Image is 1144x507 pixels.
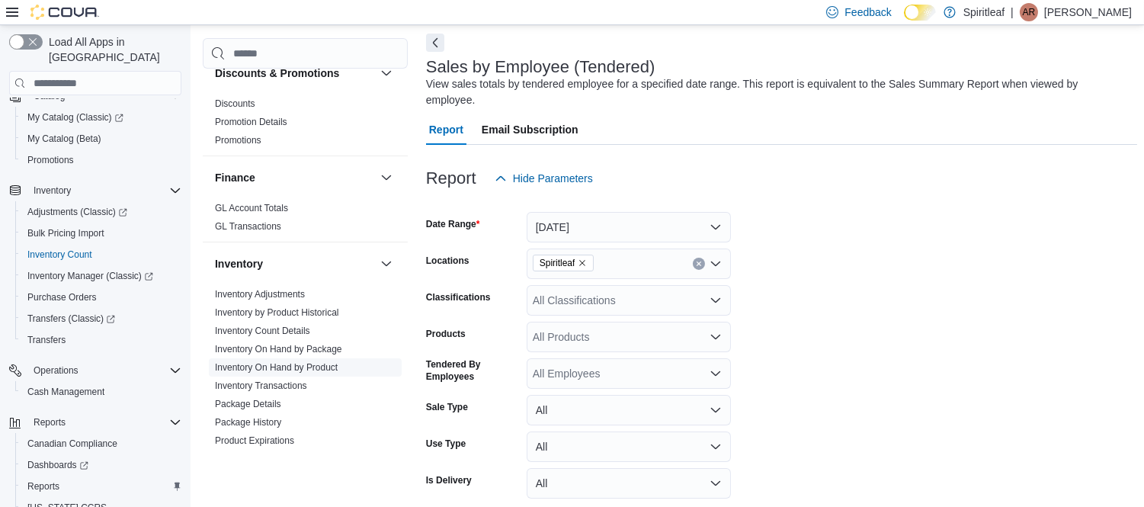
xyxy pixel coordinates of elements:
a: Promotion Details [215,117,287,127]
label: Classifications [426,291,491,303]
span: Reports [27,413,181,432]
a: Inventory On Hand by Product [215,362,338,373]
span: Load All Apps in [GEOGRAPHIC_DATA] [43,34,181,65]
span: Spiritleaf [533,255,594,271]
span: Inventory On Hand by Package [215,343,342,355]
span: Adjustments (Classic) [21,203,181,221]
a: Adjustments (Classic) [21,203,133,221]
button: Reports [27,413,72,432]
span: Inventory Count Details [215,325,310,337]
span: Transfers (Classic) [27,313,115,325]
span: Adjustments (Classic) [27,206,127,218]
button: Reports [15,476,187,497]
a: My Catalog (Classic) [21,108,130,127]
span: Spiritleaf [540,255,575,271]
button: Open list of options [710,258,722,270]
label: Tendered By Employees [426,358,521,383]
label: Sale Type [426,401,468,413]
span: Inventory by Product Historical [215,306,339,319]
span: Transfers [21,331,181,349]
span: My Catalog (Classic) [27,111,123,124]
a: GL Transactions [215,221,281,232]
a: Adjustments (Classic) [15,201,187,223]
span: Reports [34,416,66,428]
a: Inventory On Hand by Package [215,344,342,355]
span: My Catalog (Classic) [21,108,181,127]
a: Inventory Adjustments [215,289,305,300]
span: Package Details [215,398,281,410]
button: Canadian Compliance [15,433,187,454]
span: Feedback [844,5,891,20]
a: Canadian Compliance [21,435,123,453]
h3: Discounts & Promotions [215,66,339,81]
span: Inventory Manager (Classic) [27,270,153,282]
span: Discounts [215,98,255,110]
span: Product Expirations [215,435,294,447]
a: Purchase Orders [21,288,103,306]
button: Remove Spiritleaf from selection in this group [578,258,587,268]
span: Promotions [27,154,74,166]
label: Locations [426,255,469,267]
button: Inventory [27,181,77,200]
a: Inventory Transactions [215,380,307,391]
button: Next [426,34,444,52]
button: Finance [377,168,396,187]
a: Reports [21,477,66,496]
label: Use Type [426,438,466,450]
button: Open list of options [710,331,722,343]
span: Canadian Compliance [21,435,181,453]
a: Cash Management [21,383,111,401]
span: Cash Management [27,386,104,398]
button: Open list of options [710,294,722,306]
h3: Sales by Employee (Tendered) [426,58,655,76]
a: Inventory Count [21,245,98,264]
button: Discounts & Promotions [377,64,396,82]
span: Purchase Orders [27,291,97,303]
span: My Catalog (Beta) [21,130,181,148]
a: Dashboards [15,454,187,476]
button: All [527,432,731,462]
label: Products [426,328,466,340]
h3: Report [426,169,476,188]
span: Inventory On Hand by Product [215,361,338,374]
input: Dark Mode [904,5,936,21]
span: Email Subscription [482,114,578,145]
button: Inventory Count [15,244,187,265]
span: Inventory Transactions [215,380,307,392]
a: Package History [215,417,281,428]
button: Inventory [3,180,187,201]
span: Reports [21,477,181,496]
button: Hide Parameters [489,163,599,194]
a: Transfers (Classic) [21,310,121,328]
span: Purchase Orders [21,288,181,306]
span: Inventory Count [27,249,92,261]
span: AR [1023,3,1036,21]
div: Discounts & Promotions [203,95,408,156]
a: Dashboards [21,456,95,474]
a: Bulk Pricing Import [21,224,111,242]
h3: Inventory [215,256,263,271]
span: Inventory Manager (Classic) [21,267,181,285]
a: Discounts [215,98,255,109]
button: Transfers [15,329,187,351]
button: Inventory [377,255,396,273]
span: Inventory Adjustments [215,288,305,300]
span: Reports [27,480,59,493]
span: Dashboards [27,459,88,471]
span: Hide Parameters [513,171,593,186]
label: Date Range [426,218,480,230]
div: View sales totals by tendered employee for a specified date range. This report is equivalent to t... [426,76,1130,108]
p: [PERSON_NAME] [1044,3,1132,21]
p: | [1011,3,1014,21]
h3: Finance [215,170,255,185]
span: Promotion Details [215,116,287,128]
a: Package Details [215,399,281,409]
label: Is Delivery [426,474,472,486]
button: Purchase Orders [15,287,187,308]
a: Promotions [21,151,80,169]
span: Canadian Compliance [27,438,117,450]
span: Bulk Pricing Import [21,224,181,242]
span: Cash Management [21,383,181,401]
a: My Catalog (Classic) [15,107,187,128]
p: Spiritleaf [963,3,1005,21]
